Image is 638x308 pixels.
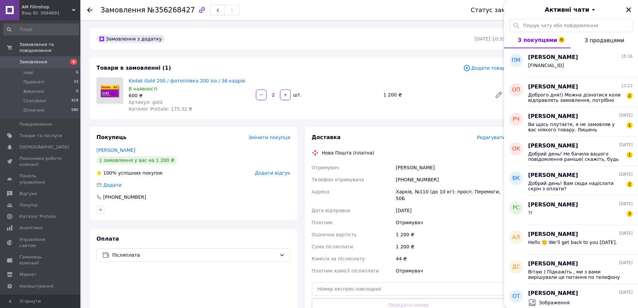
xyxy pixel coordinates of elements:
[312,268,379,273] span: Платник комісії післяплати
[625,6,633,14] button: Закрити
[528,181,623,191] span: Добрий день! Вам сюди надіслати скрін з оплати?
[528,210,533,215] span: ?!
[477,135,505,140] span: Редагувати
[23,88,44,95] span: Виконані
[312,256,365,261] span: Комісія за післяплату
[512,86,520,94] span: ОП
[395,162,507,174] div: [PERSON_NAME]
[395,241,507,253] div: 1 200 ₴
[129,86,157,91] span: В наявності
[255,170,290,176] span: Додати відгук
[19,271,37,278] span: Маркет
[23,70,33,76] span: Нові
[19,156,62,168] span: Показники роботи компанії
[97,78,123,104] img: Kodak Gold 200 / фотоплівка 200 iso / 36 кадрів
[528,113,578,120] span: [PERSON_NAME]
[395,186,507,204] div: Харків, №110 (до 10 кг): просп. Перемоги, 50Б
[3,23,79,36] input: Пошук
[559,37,565,43] span: 9
[619,142,633,148] span: [DATE]
[96,65,171,71] span: Товари в замовленні (1)
[619,172,633,177] span: [DATE]
[528,63,564,68] span: [FINANCIAL_ID]
[320,149,376,156] div: Нова Пошта (платна)
[619,260,633,266] span: [DATE]
[312,220,333,225] span: Платник
[512,175,520,182] span: ВК
[512,57,520,64] span: ПМ
[19,283,54,289] span: Налаштування
[584,37,624,44] span: З продавцями
[249,135,290,140] span: Змінити покупця
[312,177,364,182] span: Телефон отримувача
[528,231,578,238] span: [PERSON_NAME]
[71,98,78,104] span: 419
[475,36,505,42] time: [DATE] 10:33
[96,134,127,140] span: Покупець
[395,217,507,229] div: Отримувач
[504,166,638,196] button: ВК[PERSON_NAME][DATE]Добрий день! Вам сюди надіслати скрін з оплати?2
[504,196,638,225] button: РС[PERSON_NAME][DATE]?!3
[103,170,117,176] span: 100%
[627,152,633,158] span: 1
[518,37,557,43] span: З покупцями
[96,236,119,242] span: Оплата
[312,208,350,213] span: Дата відправки
[545,5,589,14] span: Активні чати
[71,107,78,113] span: 580
[513,116,520,123] span: РЧ
[76,88,78,95] span: 0
[528,260,578,268] span: [PERSON_NAME]
[523,5,619,14] button: Активні чати
[539,299,570,306] span: Зображення
[381,90,489,100] div: 1 200 ₴
[463,64,505,72] span: Додати товар
[528,151,623,162] span: Добрий день! Не бачила вашого повідомлення раніше( скажіть, будь ласка, можна відправити накладни...
[395,174,507,186] div: [PHONE_NUMBER]
[619,201,633,207] span: [DATE]
[129,100,162,105] span: Артикул: gold
[619,113,633,118] span: [DATE]
[627,93,633,99] span: 2
[19,254,62,266] span: Гаманець компанії
[513,204,520,212] span: РС
[504,107,638,137] button: РЧ[PERSON_NAME][DATE]Ви щось плутаєте, я не замовляв у вас ніякого товару. Лишень поцікавився ста...
[528,54,578,61] span: [PERSON_NAME]
[312,232,357,237] span: Оціночна вартість
[528,240,617,245] span: Hello 🙂 We’ll get back to you [DATE].
[492,88,505,102] a: Редагувати
[512,145,520,153] span: ОК
[627,211,633,217] span: 3
[528,290,578,297] span: [PERSON_NAME]
[571,32,638,48] button: З продавцями
[509,19,633,32] input: Пошук чату або повідомлення
[395,265,507,277] div: Отримувач
[471,7,533,13] div: Статус замовлення
[103,182,122,188] span: Додати
[312,165,339,170] span: Отримувач
[528,201,578,209] span: [PERSON_NAME]
[512,234,520,241] span: АЛ
[19,121,52,127] span: Повідомлення
[19,133,62,139] span: Товари та послуги
[291,91,302,98] div: шт.
[528,122,623,132] span: Ви щось плутаєте, я не замовляв у вас ніякого товару. Лишень поцікавився станом товару у чаті.
[312,134,341,140] span: Доставка
[96,156,177,164] div: 1 замовлення у вас на 1 200 ₴
[19,225,43,231] span: Аналітика
[100,6,145,14] span: Замовлення
[23,79,44,85] span: Прийняті
[96,35,164,43] div: Замовлення з додатку
[19,173,62,185] span: Панель управління
[619,290,633,295] span: [DATE]
[22,4,72,10] span: AM Filmshop
[76,70,78,76] span: 6
[19,42,80,54] span: Замовлення та повідомлення
[129,106,192,112] span: Каталог ProSale: 175.32 ₴
[19,202,38,208] span: Покупці
[70,59,77,65] span: 6
[19,191,37,197] span: Відгуки
[74,79,78,85] span: 33
[96,170,163,176] div: успішних покупок
[395,204,507,217] div: [DATE]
